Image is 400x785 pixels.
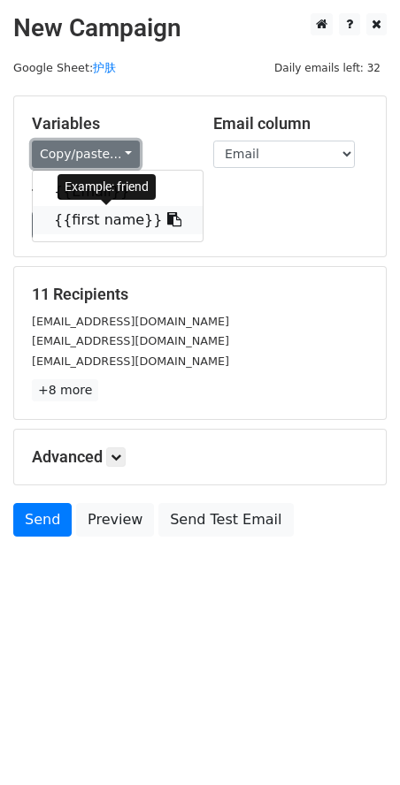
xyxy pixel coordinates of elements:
a: Preview [76,503,154,537]
a: Send Test Email [158,503,293,537]
small: [EMAIL_ADDRESS][DOMAIN_NAME] [32,315,229,328]
h5: Email column [213,114,368,133]
h5: 11 Recipients [32,285,368,304]
small: Google Sheet: [13,61,116,74]
iframe: Chat Widget [312,700,400,785]
a: Daily emails left: 32 [268,61,387,74]
h2: New Campaign [13,13,387,43]
h5: Variables [32,114,187,133]
span: Daily emails left: 32 [268,58,387,78]
div: Example: friend [58,174,156,200]
a: 护肤 [93,61,116,74]
a: Copy/paste... [32,141,140,168]
a: Send [13,503,72,537]
a: {{first name}} [33,206,203,234]
a: +8 more [32,379,98,401]
a: {{Email}} [33,178,203,206]
small: [EMAIL_ADDRESS][DOMAIN_NAME] [32,354,229,368]
small: [EMAIL_ADDRESS][DOMAIN_NAME] [32,334,229,347]
h5: Advanced [32,447,368,467]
